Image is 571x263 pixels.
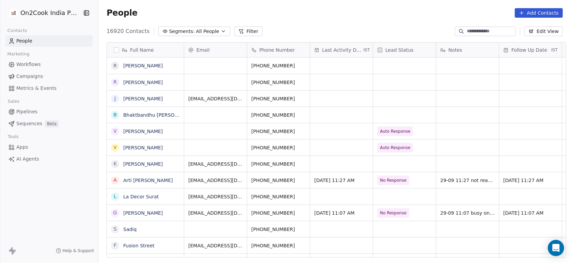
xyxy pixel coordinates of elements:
a: Fusion Street [123,243,155,248]
span: IST [551,47,558,53]
span: People [107,8,138,18]
span: Auto Response [380,144,410,151]
button: Edit View [524,27,563,36]
span: [EMAIL_ADDRESS][DOMAIN_NAME] [188,242,243,249]
div: A [113,177,117,184]
a: Pipelines [5,106,93,117]
span: [PHONE_NUMBER] [251,242,306,249]
span: On2Cook India Pvt. Ltd. [20,9,80,17]
div: G [113,209,117,216]
span: [PHONE_NUMBER] [251,144,306,151]
button: Filter [234,27,263,36]
span: AI Agents [16,155,39,163]
span: Sales [5,96,22,106]
span: [PHONE_NUMBER] [251,210,306,216]
span: [PHONE_NUMBER] [251,193,306,200]
span: Full Name [130,47,154,53]
span: [PHONE_NUMBER] [251,128,306,135]
span: 16920 Contacts [107,27,150,35]
div: S [113,226,116,233]
span: No Response [380,210,407,216]
a: Bhaktbandhu [PERSON_NAME] [123,112,196,118]
a: AI Agents [5,153,93,165]
a: Metrics & Events [5,83,93,94]
div: Open Intercom Messenger [548,240,564,256]
a: Help & Support [56,248,94,253]
span: Metrics & Events [16,85,57,92]
a: Arti [PERSON_NAME] [123,178,173,183]
span: No Response [380,177,407,184]
span: Pipelines [16,108,37,115]
span: [PHONE_NUMBER] [251,95,306,102]
span: Tools [5,132,21,142]
span: Email [196,47,210,53]
span: Segments: [169,28,195,35]
div: R [113,62,117,69]
span: [EMAIL_ADDRESS][DOMAIN_NAME] [188,161,243,167]
span: Workflows [16,61,41,68]
div: V [113,144,117,151]
div: J [114,95,116,102]
div: grid [107,57,184,258]
a: Campaigns [5,71,93,82]
div: Lead Status [373,43,436,57]
span: Sequences [16,120,42,127]
span: [DATE] 11:27 AM [314,177,369,184]
span: Campaigns [16,73,43,80]
div: L [114,193,116,200]
span: 29-09 11:27 not reachable WA sent [440,177,495,184]
span: [EMAIL_ADDRESS][DOMAIN_NAME] [188,95,243,102]
span: [PHONE_NUMBER] [251,62,306,69]
div: K [113,160,116,167]
div: B [113,111,117,118]
span: [PHONE_NUMBER] [251,177,306,184]
a: [PERSON_NAME] [123,80,163,85]
a: [PERSON_NAME] [123,96,163,101]
a: [PERSON_NAME] [123,145,163,150]
a: [PERSON_NAME] [123,129,163,134]
span: [EMAIL_ADDRESS][DOMAIN_NAME] [188,193,243,200]
span: Phone Number [259,47,295,53]
div: R [113,79,117,86]
span: Last Activity Date [322,47,362,53]
span: [DATE] 11:07 AM [314,210,369,216]
span: Follow Up Date [511,47,547,53]
span: [PHONE_NUMBER] [251,112,306,118]
a: SequencesBeta [5,118,93,129]
span: All People [196,28,219,35]
span: Help & Support [63,248,94,253]
span: Contacts [4,26,30,36]
div: Follow Up DateIST [499,43,562,57]
div: V [113,128,117,135]
span: 29-09 11:07 busy on another call WA sent [440,210,495,216]
div: Full Name [107,43,184,57]
span: Apps [16,144,28,151]
a: [PERSON_NAME] [123,63,163,68]
a: Apps [5,142,93,153]
a: [PERSON_NAME] [123,210,163,216]
img: on2cook%20logo-04%20copy.jpg [10,9,18,17]
div: Email [184,43,247,57]
span: Notes [448,47,462,53]
button: Add Contacts [515,8,563,18]
div: Phone Number [247,43,310,57]
button: On2Cook India Pvt. Ltd. [8,7,78,19]
div: Notes [436,43,499,57]
span: [PHONE_NUMBER] [251,161,306,167]
span: [PHONE_NUMBER] [251,79,306,86]
a: Workflows [5,59,93,70]
span: Marketing [4,49,32,59]
a: La Decor Surat [123,194,159,199]
span: IST [364,47,370,53]
div: F [114,242,116,249]
span: [EMAIL_ADDRESS][DOMAIN_NAME] [188,177,243,184]
span: Auto Response [380,128,410,135]
div: Last Activity DateIST [310,43,373,57]
a: [PERSON_NAME] [123,161,163,167]
span: [DATE] 11:07 AM [503,210,558,216]
span: Lead Status [385,47,414,53]
span: People [16,37,32,45]
a: Sadiq [123,227,137,232]
span: [PHONE_NUMBER] [251,226,306,233]
span: [DATE] 11:27 AM [503,177,558,184]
